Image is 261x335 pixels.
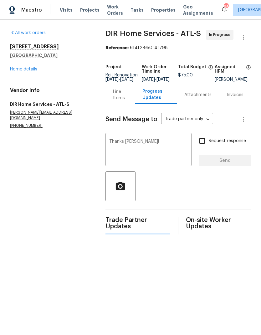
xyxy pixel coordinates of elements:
span: Send Message to [105,116,157,122]
span: Request response [209,138,246,144]
div: 96 [224,4,228,10]
div: Line Items [113,89,127,101]
div: Attachments [184,92,212,98]
span: $75.00 [178,73,193,77]
span: Tasks [130,8,144,12]
span: [DATE] [105,77,119,82]
a: Home details [10,67,37,71]
span: Reit Renovation [105,73,138,82]
textarea: Thanks [PERSON_NAME]! [109,139,188,161]
span: Work Orders [107,4,123,16]
h5: Work Order Timeline [142,65,178,74]
b: Reference: [105,46,129,50]
span: Projects [80,7,100,13]
div: Trade partner only [161,114,213,125]
div: Invoices [227,92,243,98]
span: - [142,77,170,82]
span: [DATE] [142,77,155,82]
span: - [105,77,133,82]
span: [DATE] [120,77,133,82]
a: All work orders [10,31,46,35]
div: 614f2-950f4f798 [105,45,251,51]
span: [DATE] [156,77,170,82]
span: Visits [60,7,73,13]
h5: DIR Home Services - ATL-S [10,101,90,107]
span: Maestro [21,7,42,13]
h5: Project [105,65,122,69]
span: Geo Assignments [183,4,213,16]
div: [PERSON_NAME] [215,77,251,82]
span: In Progress [209,32,233,38]
h5: Assigned HPM [215,65,244,74]
h4: Vendor Info [10,87,90,94]
span: Properties [151,7,176,13]
span: Trade Partner Updates [105,217,171,229]
div: Progress Updates [142,88,169,101]
span: The total cost of line items that have been proposed by Opendoor. This sum includes line items th... [208,65,213,73]
span: On-site Worker Updates [186,217,251,229]
h5: Total Budget [178,65,206,69]
span: DIR Home Services - ATL-S [105,30,201,37]
span: The hpm assigned to this work order. [246,65,251,77]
